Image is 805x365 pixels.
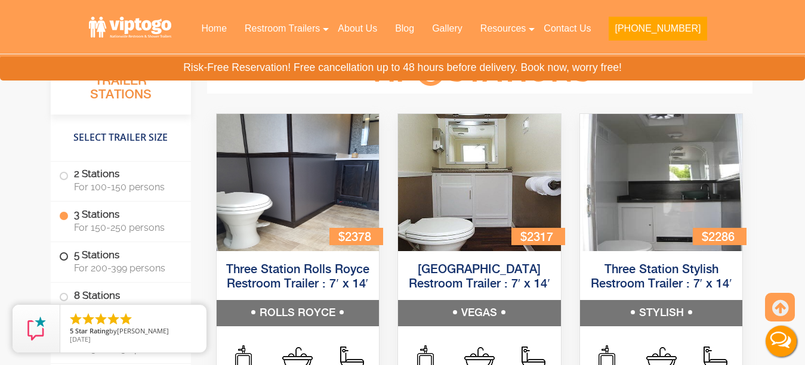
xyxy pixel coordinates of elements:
[51,120,191,155] h4: Select Trailer Size
[236,16,329,42] a: Restroom Trailers
[51,57,191,115] h3: All Restroom Trailer Stations
[386,16,423,42] a: Blog
[59,162,183,199] label: 2 Stations
[74,263,177,274] span: For 200-399 persons
[423,16,471,42] a: Gallery
[59,283,183,320] label: 8 Stations
[69,312,83,326] li: 
[70,326,73,335] span: 5
[74,222,177,234] span: For 150-250 persons
[119,312,133,326] li: 
[511,228,565,245] div: $2317
[70,335,91,344] span: [DATE]
[398,300,561,326] h5: VEGAS
[398,114,561,251] img: Side view of three station restroom trailer with three separate doors with signs
[106,312,121,326] li: 
[535,16,600,42] a: Contact Us
[59,243,183,280] label: 5 Stations
[75,326,109,335] span: Star Rating
[693,228,747,245] div: $2286
[329,228,383,245] div: $2378
[580,114,743,251] img: Side view of three station restroom trailer with three separate doors with signs
[757,317,805,365] button: Live Chat
[600,16,715,48] a: [PHONE_NUMBER]
[74,303,177,314] span: For 400-650 persons
[192,16,236,42] a: Home
[580,300,743,326] h5: STYLISH
[409,264,550,290] a: [GEOGRAPHIC_DATA] Restroom Trailer : 7′ x 14′
[591,264,732,290] a: Three Station Stylish Restroom Trailer : 7′ x 14′
[609,17,707,41] button: [PHONE_NUMBER]
[329,16,386,42] a: About Us
[59,202,183,239] label: 3 Stations
[74,182,177,193] span: For 100-150 persons
[217,300,380,326] h5: ROLLS ROYCE
[117,326,169,335] span: [PERSON_NAME]
[217,114,380,251] img: Side view of three station restroom trailer with three separate doors with signs
[348,55,610,88] h3: VIP Stations
[81,312,95,326] li: 
[94,312,108,326] li: 
[471,16,535,42] a: Resources
[226,264,369,290] a: Three Station Rolls Royce Restroom Trailer : 7′ x 14′
[24,317,48,341] img: Review Rating
[70,327,197,336] span: by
